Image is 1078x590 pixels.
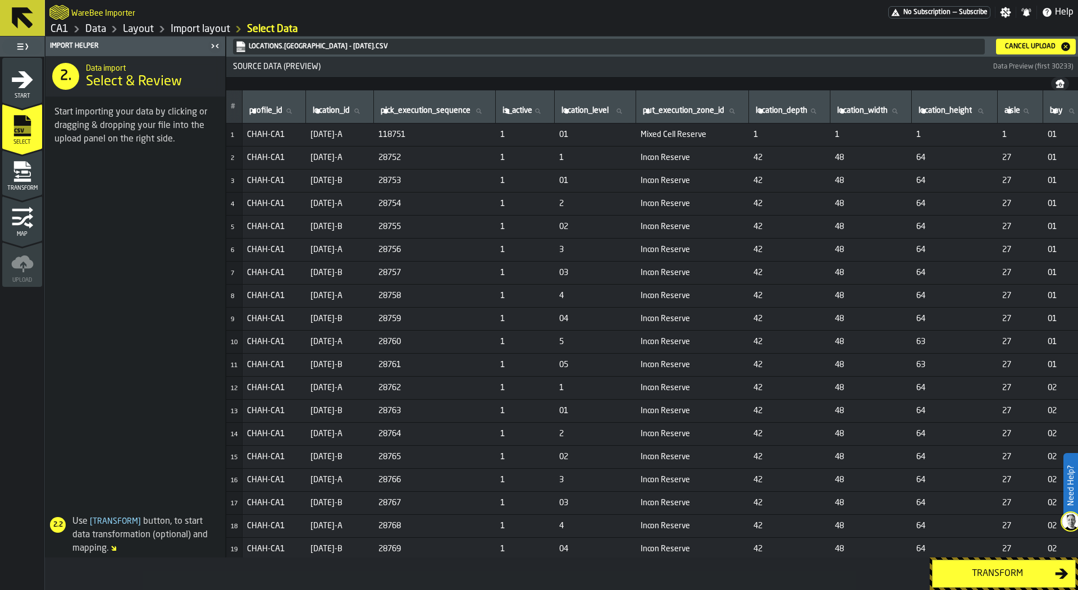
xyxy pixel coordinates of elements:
span: 64 [916,268,993,277]
span: 17 [231,501,237,507]
span: 48 [835,199,907,208]
span: [DATE]-B [310,360,369,369]
span: CHAH-CA1 [247,406,302,415]
span: 3 [559,245,632,254]
div: 2. [52,63,79,90]
span: label [1050,106,1062,115]
span: 42 [753,153,826,162]
span: 9 [231,317,234,323]
span: 4 [559,522,632,530]
span: 05 [559,360,632,369]
span: [DATE]-B [310,268,369,277]
span: 3 [231,179,234,185]
span: 48 [835,522,907,530]
span: 1 [500,452,550,461]
div: title-Select & Review [45,56,225,97]
span: 1 [753,130,826,139]
span: Incon Reserve [641,176,744,185]
span: label [837,106,888,115]
span: 1 [500,268,550,277]
span: CHAH-CA1 [247,291,302,300]
span: 28764 [378,429,491,438]
span: CHAH-CA1 [247,360,302,369]
span: 28767 [378,498,491,507]
span: 1 [500,176,550,185]
span: 27 [1002,314,1039,323]
span: CHAH-CA1 [247,383,302,392]
span: 42 [753,522,826,530]
span: Locations.CA1 - 08.26.25.csv [233,39,985,54]
span: 14 [231,432,237,438]
input: label [641,104,744,118]
span: 27 [1002,452,1039,461]
span: [DATE]-B [310,452,369,461]
a: link-to-/wh/i/76e2a128-1b54-4d66-80d4-05ae4c277723/designer [123,23,154,35]
span: Incon Reserve [641,199,744,208]
a: link-to-/wh/i/76e2a128-1b54-4d66-80d4-05ae4c277723/data [85,23,106,35]
span: label [643,106,724,115]
span: # [231,103,235,111]
label: button-toggle-Help [1037,6,1078,19]
span: 64 [916,153,993,162]
span: CHAH-CA1 [247,545,302,554]
span: 03 [559,498,632,507]
span: 1 [500,245,550,254]
span: 10 [231,340,237,346]
span: [DATE]-B [310,222,369,231]
input: label [753,104,825,118]
a: link-to-/wh/i/76e2a128-1b54-4d66-80d4-05ae4c277723 [51,23,68,35]
span: label [1004,106,1020,115]
span: 1 [500,498,550,507]
span: [DATE]-A [310,153,369,162]
span: 15 [231,455,237,461]
span: 03 [559,268,632,277]
span: Incon Reserve [641,475,744,484]
span: 42 [753,498,826,507]
span: 28760 [378,337,491,346]
span: Transform [2,185,42,191]
span: 27 [1002,522,1039,530]
span: 48 [835,268,907,277]
span: 42 [753,545,826,554]
span: 28769 [378,545,491,554]
span: Incon Reserve [641,222,744,231]
span: CHAH-CA1 [247,199,302,208]
span: 1 [500,429,550,438]
span: 42 [753,268,826,277]
span: 48 [835,545,907,554]
span: 01 [559,406,632,415]
span: 28755 [378,222,491,231]
span: Incon Reserve [641,153,744,162]
span: 27 [1002,498,1039,507]
span: [DATE]-A [310,429,369,438]
span: label [313,106,350,115]
a: link-to-/wh/i/76e2a128-1b54-4d66-80d4-05ae4c277723/import/layout/ [171,23,230,35]
span: 28758 [378,291,491,300]
label: button-toggle-Toggle Full Menu [2,39,42,54]
span: 64 [916,406,993,415]
span: 04 [559,545,632,554]
span: Incon Reserve [641,429,744,438]
input: label [559,104,631,118]
span: CHAH-CA1 [247,130,302,139]
span: 27 [1002,475,1039,484]
input: label [916,104,993,118]
li: menu Map [2,196,42,241]
input: label [247,104,301,118]
span: ] [138,518,141,525]
span: CHAH-CA1 [247,268,302,277]
span: 64 [916,429,993,438]
span: CHAH-CA1 [247,337,302,346]
span: label [561,106,609,115]
span: 27 [1002,429,1039,438]
span: 48 [835,475,907,484]
span: 42 [753,406,826,415]
span: 48 [835,153,907,162]
span: 48 [835,429,907,438]
div: Use button, to start data transformation (optional) and mapping. [45,515,221,555]
span: 64 [916,199,993,208]
span: 11 [231,363,237,369]
span: 1 [500,545,550,554]
span: 28762 [378,383,491,392]
button: button- [1051,77,1069,90]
